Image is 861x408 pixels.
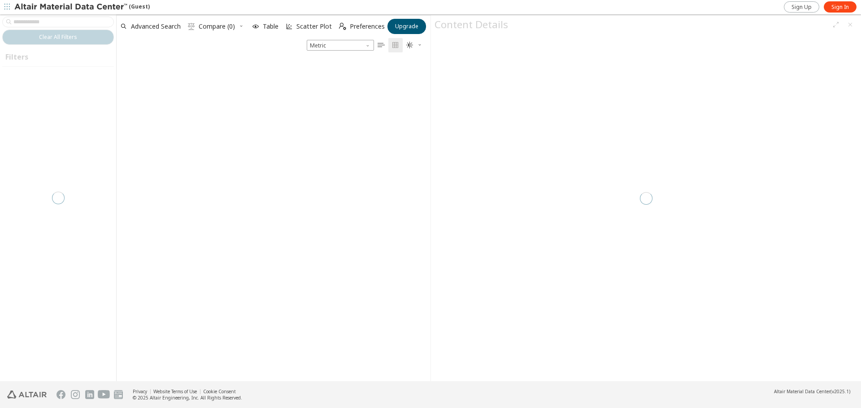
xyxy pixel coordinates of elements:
div: Unit System [307,40,374,51]
button: Theme [403,38,426,52]
span: Advanced Search [131,23,181,30]
span: Compare (0) [199,23,235,30]
img: Altair Engineering [7,391,47,399]
div: © 2025 Altair Engineering, Inc. All Rights Reserved. [133,395,242,401]
a: Cookie Consent [203,388,236,395]
i:  [392,42,399,49]
img: Altair Material Data Center [14,3,129,12]
i:  [378,42,385,49]
a: Privacy [133,388,147,395]
i:  [339,23,346,30]
span: Sign Up [791,4,812,11]
span: Sign In [831,4,849,11]
i:  [406,42,413,49]
span: Preferences [350,23,385,30]
a: Sign Up [784,1,819,13]
span: Metric [307,40,374,51]
span: Scatter Plot [296,23,332,30]
i:  [188,23,195,30]
button: Tile View [388,38,403,52]
button: Table View [374,38,388,52]
a: Website Terms of Use [153,388,197,395]
button: Upgrade [387,19,426,34]
span: Altair Material Data Center [774,388,831,395]
span: Upgrade [395,23,418,30]
div: (Guest) [14,3,150,12]
div: (v2025.1) [774,388,850,395]
a: Sign In [824,1,857,13]
span: Table [263,23,278,30]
